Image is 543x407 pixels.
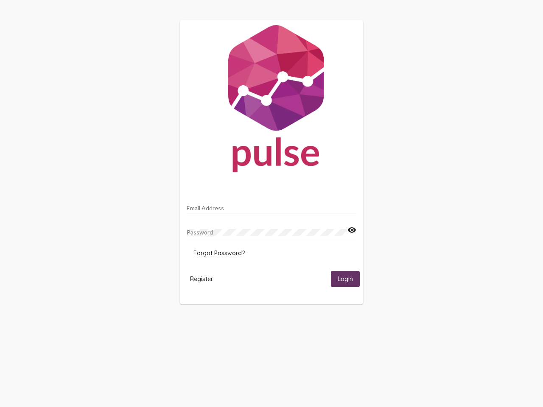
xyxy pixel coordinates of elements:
[347,225,356,235] mat-icon: visibility
[193,249,245,257] span: Forgot Password?
[180,20,363,181] img: Pulse For Good Logo
[331,271,360,287] button: Login
[190,275,213,283] span: Register
[338,276,353,283] span: Login
[187,245,252,261] button: Forgot Password?
[183,271,220,287] button: Register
